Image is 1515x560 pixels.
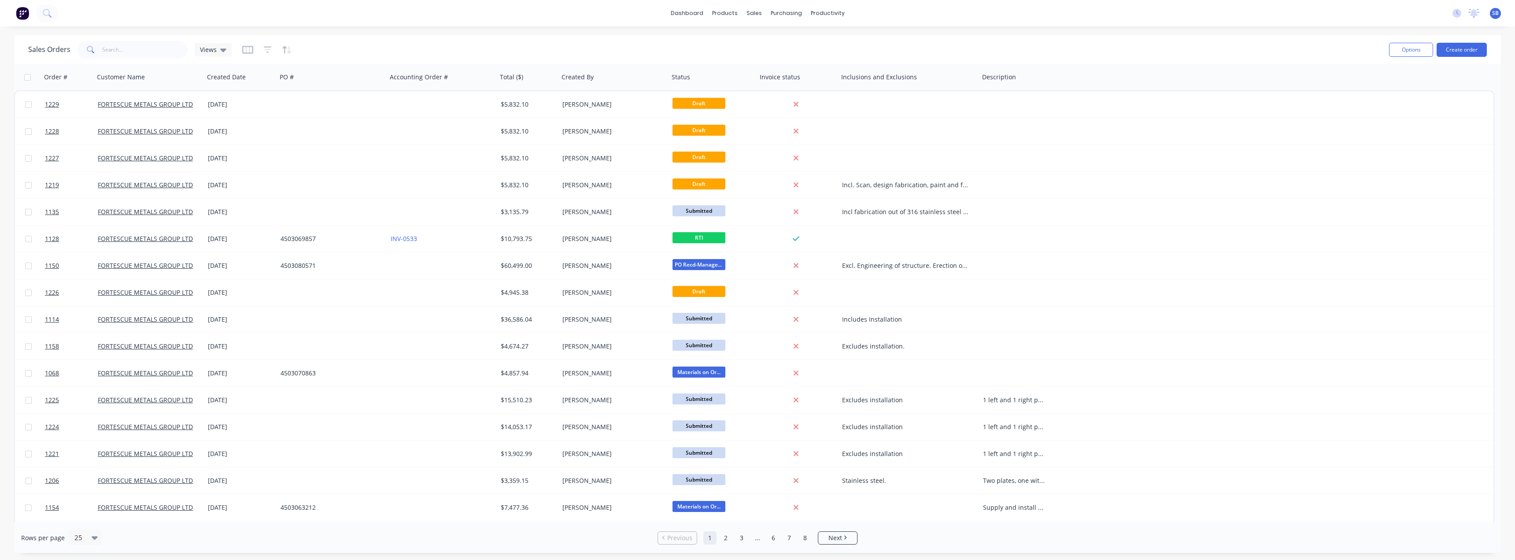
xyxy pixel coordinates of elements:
[783,531,796,545] a: Page 7
[208,449,273,458] div: [DATE]
[842,396,969,404] div: Excludes installation
[501,127,553,136] div: $5,832.10
[281,369,378,378] div: 4503070863
[44,73,67,82] div: Order #
[501,208,553,216] div: $3,135.79
[501,503,553,512] div: $7,477.36
[45,333,98,360] a: 1158
[983,396,1046,404] div: 1 left and 1 right per guard with stainless steel wire rope lanyard and crimp.
[842,261,969,270] div: Excl. Engineering of structure. Erection of scaffold platform as req.
[98,127,193,135] a: FORTESCUE METALS GROUP LTD
[501,315,553,324] div: $36,586.04
[281,261,378,270] div: 4503080571
[208,476,273,485] div: [DATE]
[208,342,273,351] div: [DATE]
[98,181,193,189] a: FORTESCUE METALS GROUP LTD
[562,342,660,351] div: [PERSON_NAME]
[45,279,98,306] a: 1226
[501,449,553,458] div: $13,902.99
[98,342,193,350] a: FORTESCUE METALS GROUP LTD
[16,7,29,20] img: Factory
[281,234,378,243] div: 4503069857
[751,531,764,545] a: Jump forward
[982,73,1016,82] div: Description
[98,261,193,270] a: FORTESCUE METALS GROUP LTD
[45,199,98,225] a: 1135
[842,315,969,324] div: Includes Installation
[719,531,732,545] a: Page 2
[21,534,65,542] span: Rows per page
[828,534,842,542] span: Next
[45,234,59,243] span: 1128
[45,261,59,270] span: 1150
[98,288,193,297] a: FORTESCUE METALS GROUP LTD
[45,226,98,252] a: 1128
[673,286,725,297] span: Draft
[98,423,193,431] a: FORTESCUE METALS GROUP LTD
[208,503,273,512] div: [DATE]
[391,234,417,243] a: INV-0533
[98,503,193,512] a: FORTESCUE METALS GROUP LTD
[501,261,553,270] div: $60,499.00
[501,154,553,163] div: $5,832.10
[673,259,725,270] span: PO Recd-Manager...
[45,423,59,431] span: 1224
[562,208,660,216] div: [PERSON_NAME]
[673,205,725,216] span: Submitted
[842,342,969,351] div: Excludes installation.
[45,476,59,485] span: 1206
[45,414,98,440] a: 1224
[766,7,806,20] div: purchasing
[45,503,59,512] span: 1154
[45,396,59,404] span: 1225
[1437,43,1487,57] button: Create order
[983,503,1046,512] div: Supply and install self closing gate coated in Fortescue specification - Golden yellow.
[562,423,660,431] div: [PERSON_NAME]
[501,342,553,351] div: $4,674.27
[98,396,193,404] a: FORTESCUE METALS GROUP LTD
[45,387,98,413] a: 1225
[673,393,725,404] span: Submitted
[45,118,98,145] a: 1228
[208,261,273,270] div: [DATE]
[666,7,708,20] a: dashboard
[562,127,660,136] div: [PERSON_NAME]
[208,208,273,216] div: [DATE]
[501,369,553,378] div: $4,857.94
[703,531,717,545] a: Page 1 is your current page
[673,501,725,512] span: Materials on Or...
[673,367,725,378] span: Materials on Or...
[818,534,857,542] a: Next page
[842,476,969,485] div: Stainless steel.
[562,476,660,485] div: [PERSON_NAME]
[98,315,193,323] a: FORTESCUE METALS GROUP LTD
[562,288,660,297] div: [PERSON_NAME]
[102,41,188,59] input: Search...
[767,531,780,545] a: Page 6
[673,98,725,109] span: Draft
[208,315,273,324] div: [DATE]
[208,127,273,136] div: [DATE]
[983,449,1046,458] div: 1 left and 1 right per guard with stainless steel wire rope lanyard and crimp.
[501,396,553,404] div: $15,510.23
[806,7,849,20] div: productivity
[45,315,59,324] span: 1114
[45,467,98,494] a: 1206
[45,369,59,378] span: 1068
[98,208,193,216] a: FORTESCUE METALS GROUP LTD
[98,449,193,458] a: FORTESCUE METALS GROUP LTD
[45,521,98,548] a: 1209
[798,531,812,545] a: Page 8
[562,261,660,270] div: [PERSON_NAME]
[45,360,98,386] a: 1068
[562,315,660,324] div: [PERSON_NAME]
[673,340,725,351] span: Submitted
[45,172,98,198] a: 1219
[501,476,553,485] div: $3,359.15
[673,474,725,485] span: Submitted
[760,73,800,82] div: Invoice status
[842,449,969,458] div: Excludes installation
[501,288,553,297] div: $4,945.38
[562,396,660,404] div: [PERSON_NAME]
[208,423,273,431] div: [DATE]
